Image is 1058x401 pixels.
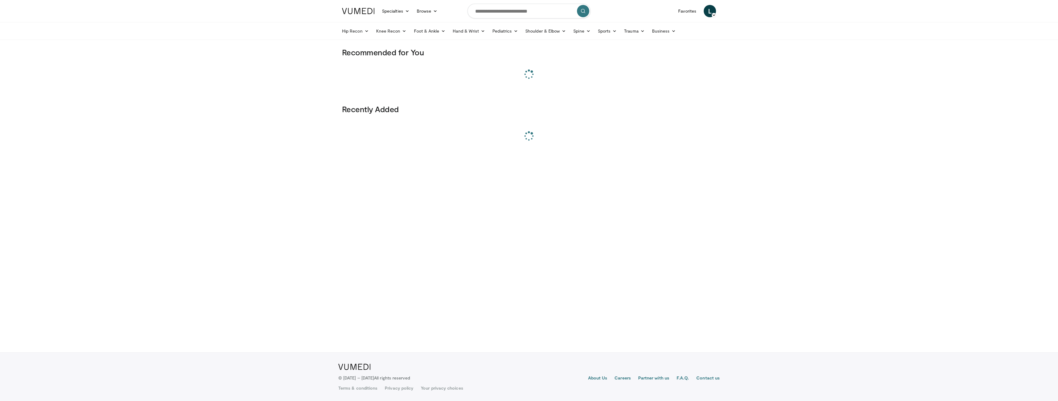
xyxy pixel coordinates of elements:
[467,4,591,18] input: Search topics, interventions
[489,25,522,37] a: Pediatrics
[522,25,570,37] a: Shoulder & Elbow
[588,375,607,382] a: About Us
[674,5,700,17] a: Favorites
[615,375,631,382] a: Careers
[338,375,410,381] p: © [DATE] – [DATE]
[342,47,716,57] h3: Recommended for You
[421,385,463,391] a: Your privacy choices
[342,104,716,114] h3: Recently Added
[704,5,716,17] a: L
[620,25,648,37] a: Trauma
[648,25,680,37] a: Business
[385,385,413,391] a: Privacy policy
[338,385,377,391] a: Terms & conditions
[638,375,669,382] a: Partner with us
[449,25,489,37] a: Hand & Wrist
[338,25,372,37] a: Hip Recon
[677,375,689,382] a: F.A.Q.
[594,25,621,37] a: Sports
[342,8,375,14] img: VuMedi Logo
[372,25,410,37] a: Knee Recon
[413,5,441,17] a: Browse
[410,25,449,37] a: Foot & Ankle
[338,364,371,370] img: VuMedi Logo
[696,375,720,382] a: Contact us
[374,375,410,380] span: All rights reserved
[570,25,594,37] a: Spine
[378,5,413,17] a: Specialties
